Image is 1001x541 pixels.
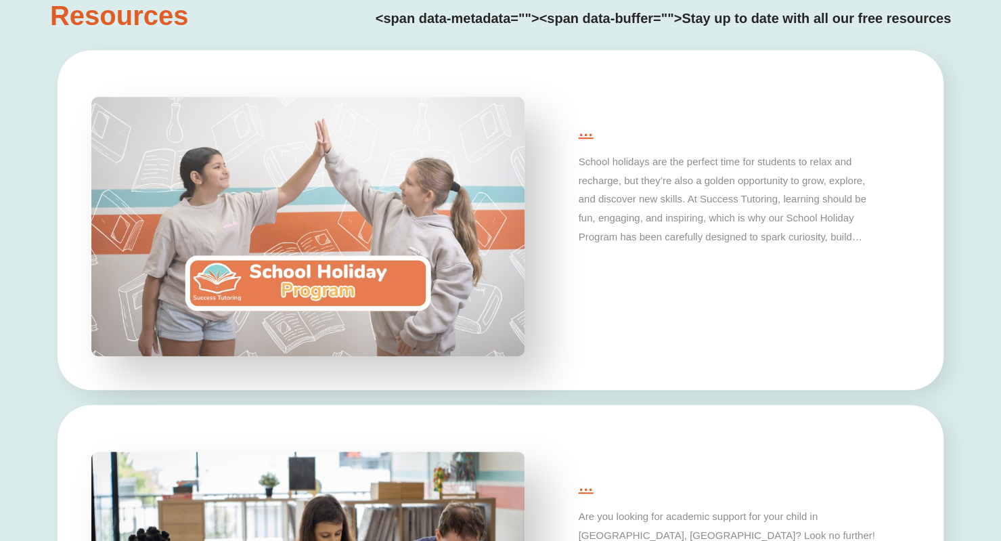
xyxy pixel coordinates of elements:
span: H [251,169,257,177]
span: O [285,169,292,177]
span: Q [310,169,317,177]
span: B [320,411,326,419]
h3: Resources [50,2,210,29]
span: B [112,411,117,419]
span: V [112,391,118,399]
span:  [156,169,164,177]
span: \ [162,158,164,166]
span: B [200,411,205,419]
span: H [324,391,330,399]
span: B [135,411,141,419]
span: P [160,169,165,177]
span: I [123,169,125,177]
span: " [355,391,357,399]
h4: <span data-metadata=" "><span data-buffer=" ">Stay up to date with all our free resources [223,8,951,29]
span: B [177,411,182,419]
img: Unlock Your Child’s Potential with Success Tutoring’s School Holiday Program [81,90,535,363]
span: B [283,411,288,419]
span: B [417,411,422,419]
span:  [107,169,115,177]
span: H [235,169,241,177]
span: B [214,411,219,419]
span: R [274,391,280,399]
span:  [305,123,320,138]
span: Q [187,169,194,177]
span: B [218,411,223,419]
span: Z [90,391,95,399]
span: U [223,169,229,177]
span: J [315,169,319,177]
span: L [157,158,162,166]
span: Z [138,169,143,177]
span: 5 [242,123,250,138]
span: B [288,411,293,419]
span: B [260,411,265,419]
span: J [205,391,209,399]
span: B [103,411,108,419]
span:  [240,169,248,177]
span: F [373,169,378,177]
span: B [297,411,303,419]
span: W [157,391,165,399]
span: B [172,411,177,419]
span: D [200,391,206,399]
span:  [116,391,125,399]
span: L [158,169,162,177]
span: Q [146,169,153,177]
span: I [173,391,175,399]
span: B [163,411,169,419]
span: G [154,123,166,138]
span:  [135,158,143,166]
span: B [371,411,376,419]
span: I [331,391,333,399]
span: H [386,169,393,177]
span: D [100,169,106,177]
span:  [190,391,198,399]
span: 7 [190,123,198,138]
span: B [255,411,261,419]
span:  [215,391,223,399]
span:  [104,158,112,166]
span: J [129,158,133,166]
span: H [109,123,120,138]
span: Q [296,123,308,138]
span: B [131,411,136,419]
span: B [167,411,173,419]
span: L [262,169,267,177]
span: O [130,169,137,177]
span: Q [145,123,156,138]
span: D [94,158,100,166]
span: B [121,411,127,419]
button: Add or edit images [404,1,423,20]
span: B [403,411,409,419]
span: B [278,411,284,419]
span:  [120,169,129,177]
span: B [223,411,228,419]
span: L [122,158,127,166]
span:  [329,391,337,399]
span: P [194,391,199,399]
span: W [109,169,117,177]
span: L [150,158,154,166]
button: Text [366,1,385,20]
span: V [143,391,148,399]
span: L [294,391,299,399]
span: B [325,411,330,419]
span:  [310,123,325,138]
span: B [399,411,404,419]
span: U [352,391,358,399]
span: V [290,391,296,399]
span: X [246,169,252,177]
span: W [147,158,155,166]
span: Y [152,158,158,166]
span: R [84,169,90,177]
span: U [384,169,390,177]
span: X [379,169,384,177]
span: D [137,123,148,138]
span: O [132,169,139,177]
span: K [221,391,226,399]
span: : [106,158,108,166]
span: L [308,169,313,177]
iframe: Chat Widget [776,388,1001,541]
